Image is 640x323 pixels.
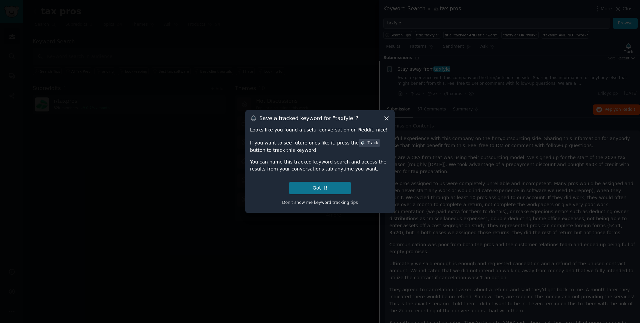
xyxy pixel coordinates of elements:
span: Don't show me keyword tracking tips [282,200,358,205]
div: If you want to see future ones like it, press the button to track this keyword! [250,138,390,153]
div: You can name this tracked keyword search and access the results from your conversations tab anyti... [250,158,390,173]
button: Got it! [289,182,351,194]
h3: Save a tracked keyword for " taxfyle "? [259,115,358,122]
div: Looks like you found a useful conversation on Reddit, nice! [250,126,390,133]
div: Track [360,140,378,146]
